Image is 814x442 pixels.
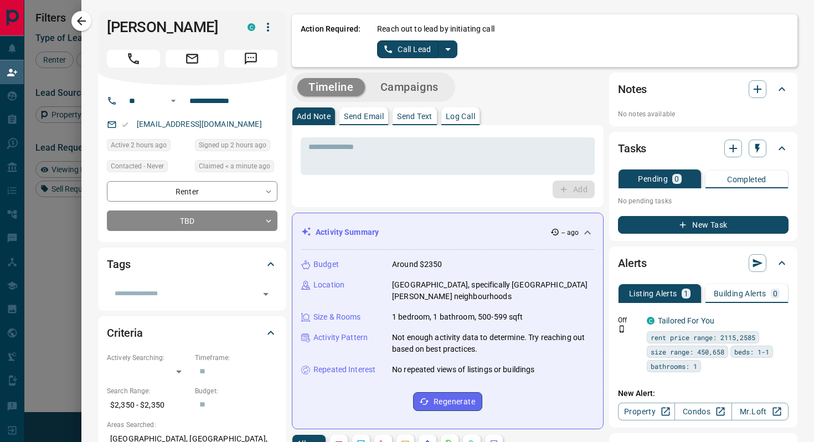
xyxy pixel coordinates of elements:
div: Tasks [618,135,789,162]
p: Building Alerts [714,290,766,297]
div: Tue Sep 16 2025 [195,139,277,155]
p: $2,350 - $2,350 [107,396,189,414]
p: Repeated Interest [313,364,375,376]
p: Actively Searching: [107,353,189,363]
p: Budget [313,259,339,270]
p: Timeframe: [195,353,277,363]
div: split button [377,40,457,58]
span: Message [224,50,277,68]
p: Off [618,315,640,325]
p: Log Call [446,112,475,120]
div: Criteria [107,320,277,346]
p: 0 [773,290,777,297]
span: Email [166,50,219,68]
span: Signed up 2 hours ago [199,140,266,151]
p: Pending [638,175,668,183]
a: [EMAIL_ADDRESS][DOMAIN_NAME] [137,120,262,129]
span: Active 2 hours ago [111,140,167,151]
p: Listing Alerts [629,290,677,297]
svg: Push Notification Only [618,325,626,333]
p: Send Email [344,112,384,120]
p: Location [313,279,344,291]
h2: Criteria [107,324,143,342]
span: Call [107,50,160,68]
div: Tags [107,251,277,277]
div: condos.ca [248,23,255,31]
button: Campaigns [369,78,450,96]
button: Open [258,286,274,302]
div: Notes [618,76,789,102]
p: Action Required: [301,23,360,58]
p: Size & Rooms [313,311,361,323]
p: 0 [674,175,679,183]
p: No pending tasks [618,193,789,209]
div: Alerts [618,250,789,276]
p: [GEOGRAPHIC_DATA], specifically [GEOGRAPHIC_DATA][PERSON_NAME] neighbourhoods [392,279,594,302]
p: Budget: [195,386,277,396]
button: Call Lead [377,40,439,58]
p: 1 [684,290,688,297]
a: Tailored For You [658,316,714,325]
div: Renter [107,181,277,202]
p: Completed [727,176,766,183]
p: Activity Pattern [313,332,368,343]
div: Tue Sep 16 2025 [107,139,189,155]
div: TBD [107,210,277,231]
button: New Task [618,216,789,234]
p: Search Range: [107,386,189,396]
svg: Email Valid [121,121,129,129]
h2: Notes [618,80,647,98]
h2: Alerts [618,254,647,272]
p: 1 bedroom, 1 bathroom, 500-599 sqft [392,311,523,323]
div: Tue Sep 16 2025 [195,160,277,176]
p: Activity Summary [316,227,379,238]
a: Property [618,403,675,420]
h1: [PERSON_NAME] [107,18,231,36]
a: Mr.Loft [731,403,789,420]
span: size range: 450,658 [651,346,724,357]
span: beds: 1-1 [734,346,769,357]
button: Regenerate [413,392,482,411]
button: Open [167,94,180,107]
p: New Alert: [618,388,789,399]
span: rent price range: 2115,2585 [651,332,755,343]
button: Timeline [297,78,365,96]
p: Areas Searched: [107,420,277,430]
p: No notes available [618,109,789,119]
p: Add Note [297,112,331,120]
h2: Tasks [618,140,646,157]
p: Not enough activity data to determine. Try reaching out based on best practices. [392,332,594,355]
p: Send Text [397,112,432,120]
p: No repeated views of listings or buildings [392,364,535,376]
span: Claimed < a minute ago [199,161,270,172]
span: bathrooms: 1 [651,361,697,372]
p: -- ago [561,228,579,238]
div: Activity Summary-- ago [301,222,594,243]
a: Condos [674,403,731,420]
h2: Tags [107,255,130,273]
span: Contacted - Never [111,161,164,172]
p: Reach out to lead by initiating call [377,23,494,35]
p: Around $2350 [392,259,442,270]
div: condos.ca [647,317,655,325]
